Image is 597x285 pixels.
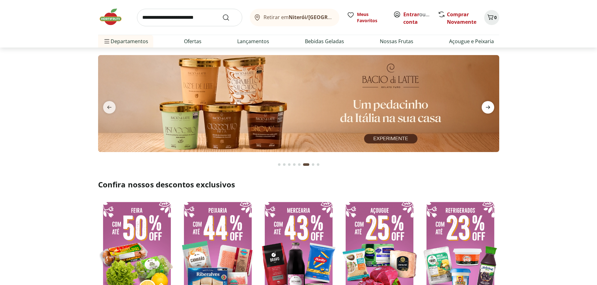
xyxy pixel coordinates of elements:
[305,38,344,45] a: Bebidas Geladas
[222,14,237,21] button: Submit Search
[103,34,148,49] span: Departamentos
[447,11,476,25] a: Comprar Novamente
[403,11,431,26] span: ou
[311,157,316,172] button: Go to page 7 from fs-carousel
[287,157,292,172] button: Go to page 3 from fs-carousel
[484,10,499,25] button: Carrinho
[98,55,499,152] img: Bacio
[449,38,494,45] a: Açougue e Peixaria
[250,9,339,26] button: Retirar emNiterói/[GEOGRAPHIC_DATA]
[292,157,297,172] button: Go to page 4 from fs-carousel
[103,34,111,49] button: Menu
[347,11,386,24] a: Meus Favoritos
[264,14,333,20] span: Retirar em
[403,11,438,25] a: Criar conta
[297,157,302,172] button: Go to page 5 from fs-carousel
[380,38,413,45] a: Nossas Frutas
[316,157,321,172] button: Go to page 8 from fs-carousel
[98,180,499,190] h2: Confira nossos descontos exclusivos
[302,157,311,172] button: Current page from fs-carousel
[98,101,121,114] button: previous
[237,38,269,45] a: Lançamentos
[357,11,386,24] span: Meus Favoritos
[137,9,242,26] input: search
[184,38,202,45] a: Ofertas
[282,157,287,172] button: Go to page 2 from fs-carousel
[98,8,129,26] img: Hortifruti
[277,157,282,172] button: Go to page 1 from fs-carousel
[289,14,360,21] b: Niterói/[GEOGRAPHIC_DATA]
[477,101,499,114] button: next
[403,11,419,18] a: Entrar
[494,14,497,20] span: 0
